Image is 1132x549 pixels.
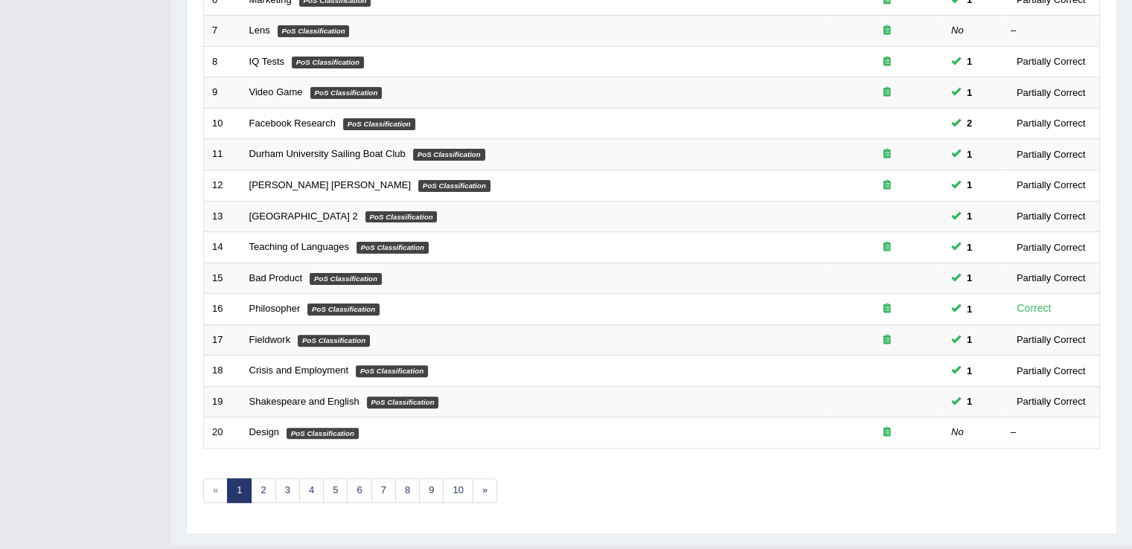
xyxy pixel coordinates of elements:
[951,426,964,437] em: No
[204,356,241,387] td: 18
[840,86,935,100] div: Exam occurring question
[961,85,978,100] span: You can still take this question
[310,87,383,99] em: PoS Classification
[840,426,935,440] div: Exam occurring question
[840,147,935,161] div: Exam occurring question
[204,201,241,232] td: 13
[961,394,978,409] span: You can still take this question
[251,478,275,503] a: 2
[204,324,241,356] td: 17
[961,332,978,347] span: You can still take this question
[1011,426,1091,440] div: –
[961,115,978,131] span: You can still take this question
[1011,177,1091,193] div: Partially Correct
[840,333,935,347] div: Exam occurring question
[203,478,228,503] span: «
[1011,85,1091,100] div: Partially Correct
[249,211,358,222] a: [GEOGRAPHIC_DATA] 2
[418,180,490,192] em: PoS Classification
[413,149,485,161] em: PoS Classification
[204,16,241,47] td: 7
[204,170,241,201] td: 12
[1011,363,1091,379] div: Partially Correct
[840,302,935,316] div: Exam occurring question
[1011,300,1058,317] div: Correct
[365,211,438,223] em: PoS Classification
[204,294,241,325] td: 16
[961,147,978,162] span: You can still take this question
[249,56,284,67] a: IQ Tests
[395,478,420,503] a: 8
[840,24,935,38] div: Exam occurring question
[204,386,241,417] td: 19
[310,273,382,285] em: PoS Classification
[307,304,380,315] em: PoS Classification
[249,118,336,129] a: Facebook Research
[961,208,978,224] span: You can still take this question
[840,55,935,69] div: Exam occurring question
[275,478,300,503] a: 3
[443,478,473,503] a: 10
[367,396,439,408] em: PoS Classification
[1011,332,1091,347] div: Partially Correct
[249,179,411,190] a: [PERSON_NAME] [PERSON_NAME]
[951,25,964,36] em: No
[287,428,359,440] em: PoS Classification
[204,263,241,294] td: 15
[347,478,371,503] a: 6
[292,57,364,68] em: PoS Classification
[204,46,241,77] td: 8
[249,86,303,97] a: Video Game
[961,301,978,317] span: You can still take this question
[249,396,359,407] a: Shakespeare and English
[249,365,349,376] a: Crisis and Employment
[1011,54,1091,69] div: Partially Correct
[961,363,978,379] span: You can still take this question
[371,478,396,503] a: 7
[249,272,303,283] a: Bad Product
[419,478,444,503] a: 9
[1011,24,1091,38] div: –
[249,241,349,252] a: Teaching of Languages
[323,478,348,503] a: 5
[961,54,978,69] span: You can still take this question
[249,426,279,437] a: Design
[1011,115,1091,131] div: Partially Correct
[961,177,978,193] span: You can still take this question
[249,334,291,345] a: Fieldwork
[1011,208,1091,224] div: Partially Correct
[299,478,324,503] a: 4
[473,478,497,503] a: »
[204,139,241,170] td: 11
[278,25,350,37] em: PoS Classification
[840,179,935,193] div: Exam occurring question
[1011,394,1091,409] div: Partially Correct
[961,240,978,255] span: You can still take this question
[1011,147,1091,162] div: Partially Correct
[204,417,241,449] td: 20
[249,303,301,314] a: Philosopher
[1011,270,1091,286] div: Partially Correct
[356,365,428,377] em: PoS Classification
[356,242,429,254] em: PoS Classification
[204,77,241,109] td: 9
[204,232,241,263] td: 14
[227,478,252,503] a: 1
[840,240,935,254] div: Exam occurring question
[1011,240,1091,255] div: Partially Correct
[961,270,978,286] span: You can still take this question
[343,118,415,130] em: PoS Classification
[249,25,270,36] a: Lens
[249,148,406,159] a: Durham University Sailing Boat Club
[204,108,241,139] td: 10
[298,335,370,347] em: PoS Classification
